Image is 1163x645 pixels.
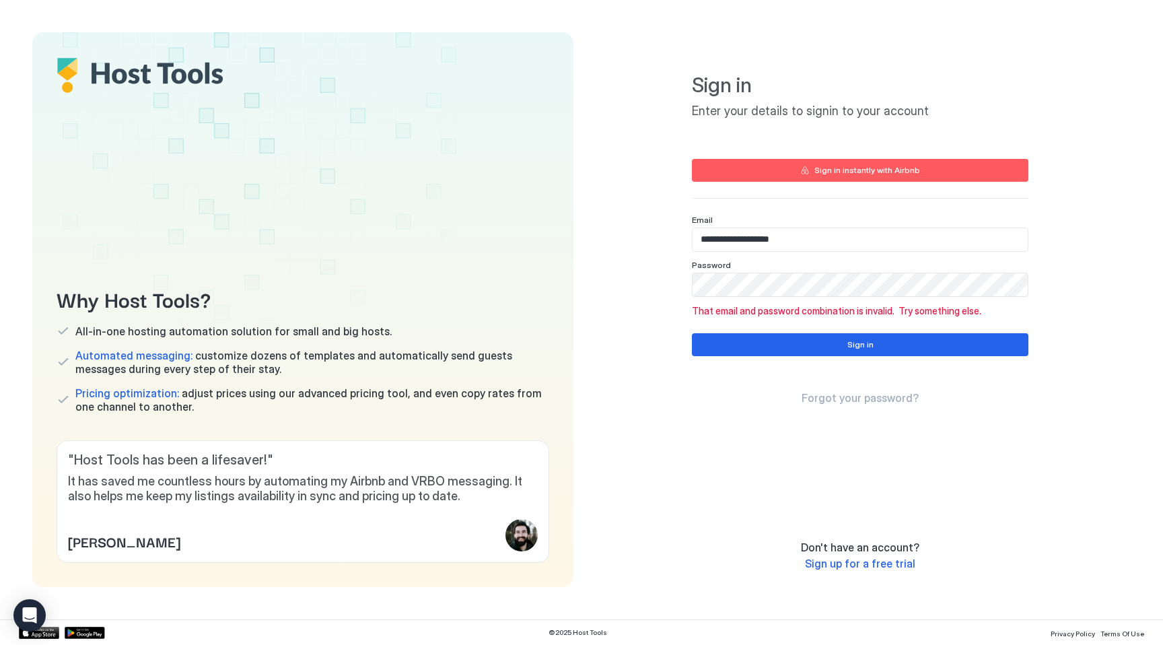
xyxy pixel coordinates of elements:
span: Enter your details to signin to your account [692,104,1028,119]
span: Pricing optimization: [75,386,179,400]
a: App Store [19,627,59,639]
span: Sign up for a free trial [805,557,915,570]
span: customize dozens of templates and automatically send guests messages during every step of their s... [75,349,549,376]
span: Automated messaging: [75,349,192,362]
span: Why Host Tools? [57,283,549,314]
a: Forgot your password? [802,391,919,405]
div: profile [505,519,538,551]
a: Privacy Policy [1051,625,1095,640]
a: Sign up for a free trial [805,557,915,571]
span: It has saved me countless hours by automating my Airbnb and VRBO messaging. It also helps me keep... [68,474,538,504]
a: Terms Of Use [1100,625,1144,640]
div: Sign in [847,339,874,351]
span: Don't have an account? [801,541,919,554]
div: Sign in instantly with Airbnb [814,164,920,176]
span: Privacy Policy [1051,630,1095,638]
span: [PERSON_NAME] [68,531,180,551]
a: Google Play Store [65,627,105,639]
span: © 2025 Host Tools [549,628,607,637]
button: Sign in instantly with Airbnb [692,159,1028,182]
button: Sign in [692,333,1028,356]
span: " Host Tools has been a lifesaver! " [68,452,538,469]
span: Email [692,215,713,225]
span: adjust prices using our advanced pricing tool, and even copy rates from one channel to another. [75,386,549,413]
span: All-in-one hosting automation solution for small and big hosts. [75,325,392,338]
div: Open Intercom Messenger [13,599,46,632]
span: That email and password combination is invalid. Try something else. [692,305,1028,317]
span: Password [692,260,731,270]
span: Sign in [692,73,1028,98]
input: Input Field [693,228,1028,251]
span: Terms Of Use [1100,630,1144,638]
input: Input Field [693,273,1028,296]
